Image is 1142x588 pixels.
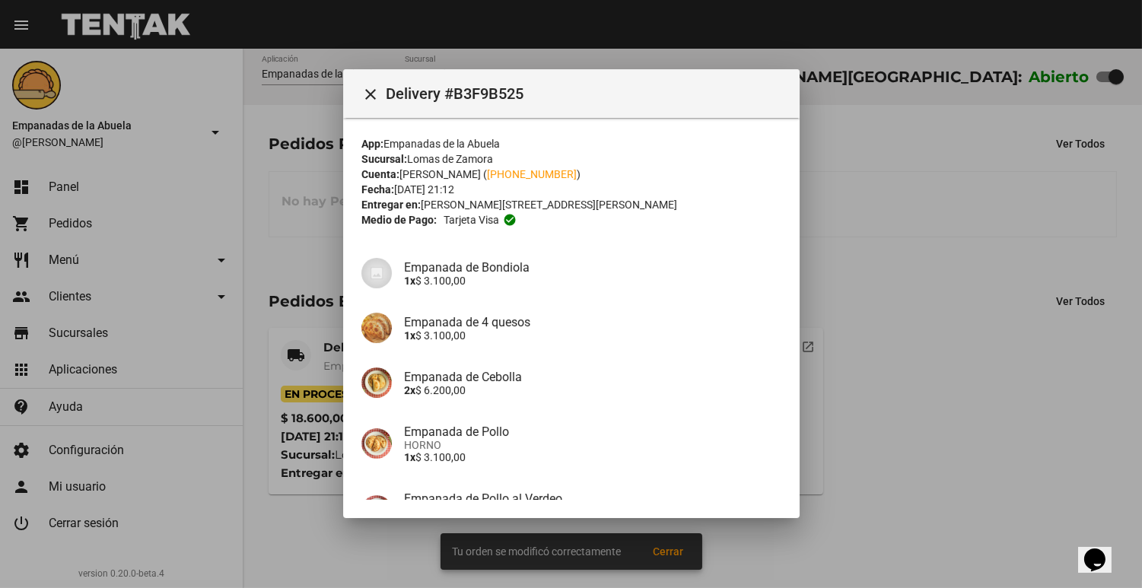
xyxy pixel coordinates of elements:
[361,258,392,288] img: 07c47add-75b0-4ce5-9aba-194f44787723.jpg
[404,424,781,439] h4: Empanada de Pollo
[404,384,415,396] b: 2x
[386,81,787,106] span: Delivery #B3F9B525
[361,367,392,398] img: 4c2ccd53-78ad-4b11-8071-b758d1175bd1.jpg
[361,495,392,526] img: b535b57a-eb23-4682-a080-b8c53aa6123f.jpg
[404,370,781,384] h4: Empanada de Cebolla
[361,183,394,195] strong: Fecha:
[487,168,577,180] a: [PHONE_NUMBER]
[361,182,781,197] div: [DATE] 21:12
[404,275,781,287] p: $ 3.100,00
[404,329,415,342] b: 1x
[361,136,781,151] div: Empanadas de la Abuela
[404,315,781,329] h4: Empanada de 4 quesos
[404,384,781,396] p: $ 6.200,00
[404,451,781,463] p: $ 3.100,00
[361,151,781,167] div: Lomas de Zamora
[361,212,437,227] strong: Medio de Pago:
[361,138,383,150] strong: App:
[355,78,386,109] button: Cerrar
[361,313,392,343] img: 363ca94e-5ed4-4755-8df0-ca7d50f4a994.jpg
[361,153,407,165] strong: Sucursal:
[404,329,781,342] p: $ 3.100,00
[404,451,415,463] b: 1x
[502,213,516,227] mat-icon: check_circle
[404,491,781,506] h4: Empanada de Pollo al Verdeo
[361,428,392,459] img: 10349b5f-e677-4e10-aec3-c36b893dfd64.jpg
[361,86,380,104] mat-icon: Cerrar
[404,260,781,275] h4: Empanada de Bondiola
[361,197,781,212] div: [PERSON_NAME][STREET_ADDRESS][PERSON_NAME]
[404,275,415,287] b: 1x
[443,212,498,227] span: Tarjeta visa
[361,199,421,211] strong: Entregar en:
[1078,527,1127,573] iframe: chat widget
[361,167,781,182] div: [PERSON_NAME] ( )
[361,168,399,180] strong: Cuenta:
[404,439,781,451] span: HORNO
